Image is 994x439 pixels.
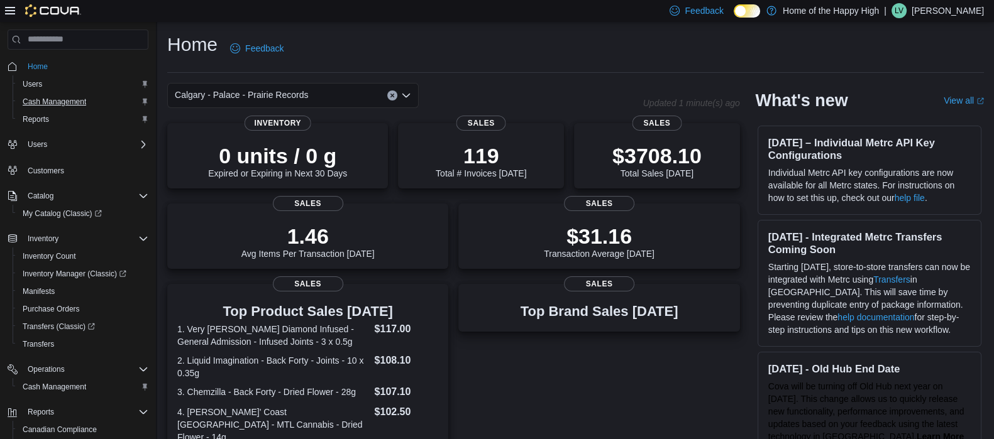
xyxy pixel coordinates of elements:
[734,4,760,18] input: Dark Mode
[18,77,148,92] span: Users
[564,276,634,291] span: Sales
[23,425,97,435] span: Canadian Compliance
[28,139,47,149] span: Users
[25,4,81,17] img: Cova
[13,283,153,300] button: Manifests
[23,404,148,420] span: Reports
[244,116,311,131] span: Inventory
[18,266,131,281] a: Inventory Manager (Classic)
[208,143,347,178] div: Expired or Expiring in Next 30 Days
[837,312,914,322] a: help documentation
[912,3,984,18] p: [PERSON_NAME]
[23,304,80,314] span: Purchase Orders
[23,269,126,279] span: Inventory Manager (Classic)
[28,62,48,72] span: Home
[23,231,148,246] span: Inventory
[436,143,526,178] div: Total # Invoices [DATE]
[884,3,886,18] p: |
[944,95,984,106] a: View allExternal link
[18,266,148,281] span: Inventory Manager (Classic)
[13,318,153,335] a: Transfers (Classic)
[768,166,971,204] p: Individual Metrc API key configurations are now available for all Metrc states. For instructions ...
[23,79,42,89] span: Users
[23,114,49,124] span: Reports
[18,77,47,92] a: Users
[18,284,60,299] a: Manifests
[685,4,723,17] span: Feedback
[375,404,439,420] dd: $102.50
[643,98,740,108] p: Updated 1 minute(s) ago
[225,36,289,61] a: Feedback
[13,421,153,438] button: Canadian Compliance
[18,94,148,109] span: Cash Management
[177,354,370,379] dt: 2. Liquid Imagination - Back Forty - Joints - 10 x 0.35g
[13,378,153,396] button: Cash Management
[401,90,411,100] button: Open list of options
[3,403,153,421] button: Reports
[375,353,439,368] dd: $108.10
[3,161,153,179] button: Customers
[375,322,439,337] dd: $117.00
[167,32,218,57] h1: Home
[28,407,54,417] span: Reports
[3,187,153,205] button: Catalog
[241,224,375,249] p: 1.46
[23,382,86,392] span: Cash Management
[23,58,148,74] span: Home
[245,42,284,55] span: Feedback
[18,249,81,264] a: Inventory Count
[23,188,58,203] button: Catalog
[3,230,153,247] button: Inventory
[768,362,971,375] h3: [DATE] - Old Hub End Date
[28,234,58,244] span: Inventory
[208,143,347,168] p: 0 units / 0 g
[23,286,55,296] span: Manifests
[23,137,52,152] button: Users
[18,319,148,334] span: Transfers (Classic)
[23,163,69,178] a: Customers
[23,97,86,107] span: Cash Management
[23,188,148,203] span: Catalog
[18,284,148,299] span: Manifests
[18,319,100,334] a: Transfers (Classic)
[28,166,64,176] span: Customers
[23,322,95,332] span: Transfers (Classic)
[23,404,59,420] button: Reports
[177,304,438,319] h3: Top Product Sales [DATE]
[18,112,148,127] span: Reports
[13,93,153,111] button: Cash Management
[23,362,70,377] button: Operations
[18,112,54,127] a: Reports
[13,247,153,265] button: Inventory Count
[976,97,984,105] svg: External link
[632,116,682,131] span: Sales
[755,90,848,111] h2: What's new
[13,300,153,318] button: Purchase Orders
[273,196,343,211] span: Sales
[18,379,91,394] a: Cash Management
[23,59,53,74] a: Home
[13,75,153,93] button: Users
[18,422,102,437] a: Canadian Compliance
[177,323,370,348] dt: 1. Very [PERSON_NAME] Diamond Infused - General Admission - Infused Joints - 3 x 0.5g
[768,261,971,336] p: Starting [DATE], store-to-store transfers can now be integrated with Metrc using in [GEOGRAPHIC_D...
[23,209,102,219] span: My Catalog (Classic)
[544,224,654,249] p: $31.16
[612,143,702,168] p: $3708.10
[873,274,910,285] a: Transfers
[23,137,148,152] span: Users
[18,337,59,352] a: Transfers
[18,379,148,394] span: Cash Management
[3,57,153,75] button: Home
[18,206,107,221] a: My Catalog (Classic)
[768,230,971,256] h3: [DATE] - Integrated Metrc Transfers Coming Soon
[544,224,654,259] div: Transaction Average [DATE]
[28,364,65,374] span: Operations
[23,162,148,178] span: Customers
[18,94,91,109] a: Cash Management
[612,143,702,178] div: Total Sales [DATE]
[273,276,343,291] span: Sales
[895,193,925,203] a: help file
[175,87,308,102] span: Calgary - Palace - Prairie Records
[177,386,370,398] dt: 3. Chemzilla - Back Forty - Dried Flower - 28g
